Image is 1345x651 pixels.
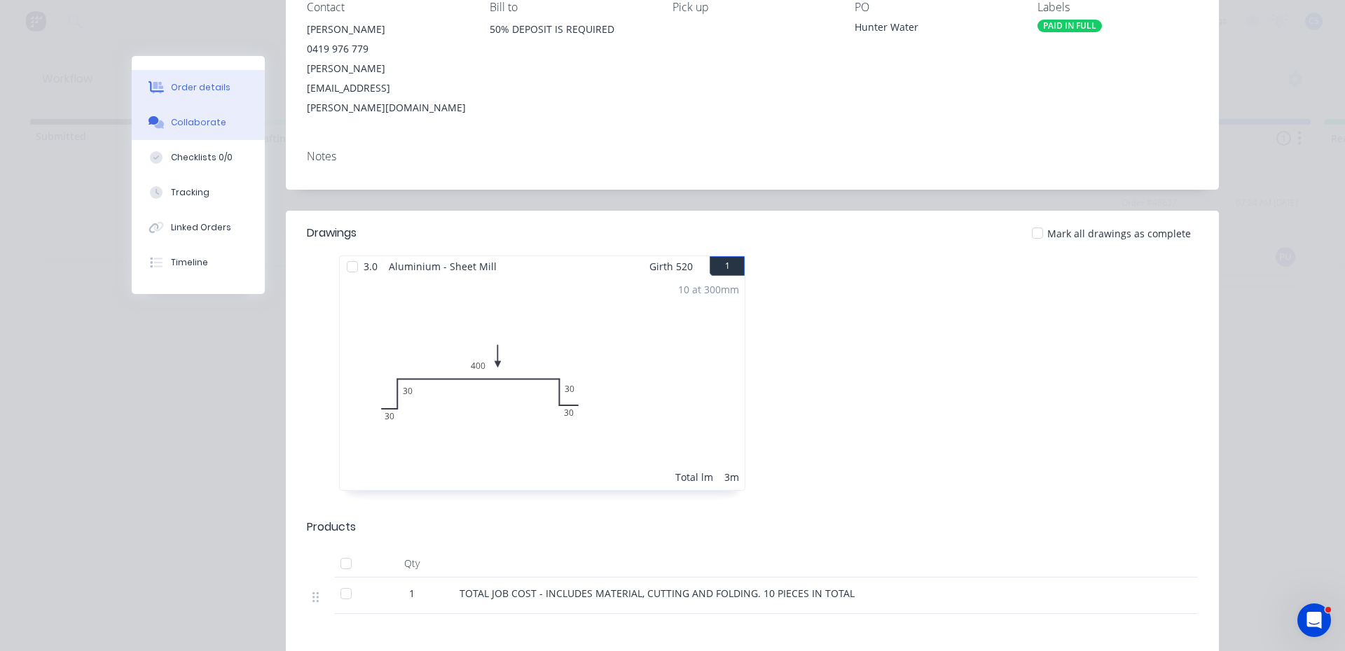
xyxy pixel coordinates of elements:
div: Total lm [675,470,713,484]
span: 1 [409,586,415,601]
div: 10 at 300mm [678,282,739,297]
span: Girth 520 [649,256,693,276]
div: Checklists 0/0 [171,151,233,164]
iframe: Intercom live chat [1297,603,1331,637]
div: Drawings [307,225,357,241]
button: Linked Orders [132,210,265,245]
div: Order details [171,81,230,94]
div: Labels [1037,1,1198,14]
div: Linked Orders [171,221,231,234]
div: Hunter Water [855,20,1015,39]
div: 50% DEPOSIT IS REQUIRED [490,20,650,64]
button: Timeline [132,245,265,280]
div: PO [855,1,1015,14]
div: Timeline [171,256,208,269]
div: Notes [307,150,1198,163]
div: [PERSON_NAME]0419 976 779[PERSON_NAME][EMAIL_ADDRESS][PERSON_NAME][DOMAIN_NAME] [307,20,467,118]
div: 50% DEPOSIT IS REQUIRED [490,20,650,39]
button: Tracking [132,175,265,210]
div: Contact [307,1,467,14]
div: 3m [724,470,739,484]
div: 03030400303010 at 300mmTotal lm3m [340,276,745,490]
span: TOTAL JOB COST - INCLUDES MATERIAL, CUTTING AND FOLDING. 10 PIECES IN TOTAL [460,587,855,600]
button: Order details [132,70,265,105]
div: [PERSON_NAME] [307,20,467,39]
div: [PERSON_NAME][EMAIL_ADDRESS][PERSON_NAME][DOMAIN_NAME] [307,59,467,118]
div: Bill to [490,1,650,14]
span: 3.0 [358,256,383,276]
button: 1 [710,256,745,276]
button: Collaborate [132,105,265,140]
span: Aluminium - Sheet Mill [383,256,502,276]
div: Collaborate [171,116,226,129]
div: Pick up [672,1,833,14]
div: Qty [370,549,454,577]
div: 0419 976 779 [307,39,467,59]
div: Products [307,519,356,535]
div: Tracking [171,186,209,199]
div: PAID IN FULL [1037,20,1102,32]
span: Mark all drawings as complete [1047,226,1191,241]
button: Checklists 0/0 [132,140,265,175]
